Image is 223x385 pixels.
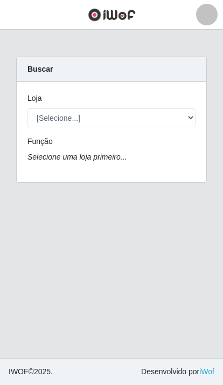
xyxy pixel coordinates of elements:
[141,366,214,377] span: Desenvolvido por
[9,367,29,376] span: IWOF
[27,136,53,147] label: Função
[9,366,53,377] span: © 2025 .
[88,8,136,22] img: CoreUI Logo
[27,65,53,73] strong: Buscar
[27,153,127,161] i: Selecione uma loja primeiro...
[27,93,41,104] label: Loja
[199,367,214,376] a: iWof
